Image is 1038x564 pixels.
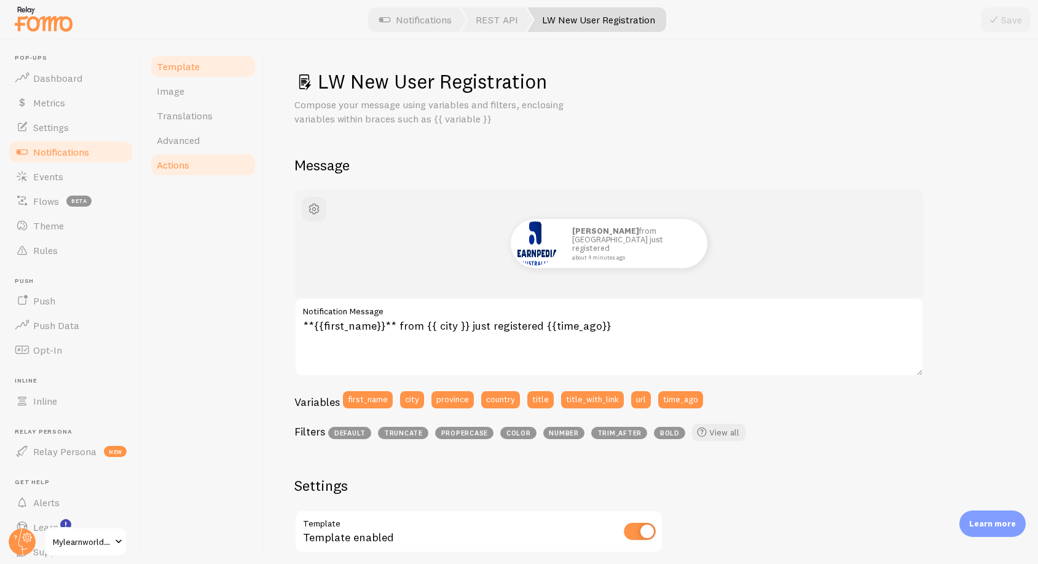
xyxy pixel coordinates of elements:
a: Dashboard [7,66,134,90]
span: number [543,427,584,439]
span: Inline [33,395,57,407]
span: trim_after [591,427,647,439]
span: Learn [33,521,58,533]
a: View all [692,424,745,441]
span: Dashboard [33,72,82,84]
a: Rules [7,238,134,263]
button: country [481,391,520,408]
span: Actions [157,159,189,171]
span: Mylearnworlds (Learnpedia) [53,534,111,549]
h3: Variables [294,395,340,409]
button: province [431,391,474,408]
button: time_ago [658,391,703,408]
div: Template enabled [294,510,663,555]
a: Image [149,79,257,103]
img: Fomo [513,221,557,266]
h1: LW New User Registration [294,69,1009,94]
span: Flows [33,195,59,207]
a: Notifications [7,140,134,164]
a: Opt-In [7,338,134,362]
span: default [328,427,371,439]
a: Theme [7,213,134,238]
span: Rules [33,244,58,256]
span: Alerts [33,496,60,509]
h3: Filters [294,424,325,439]
a: Metrics [7,90,134,115]
span: Metrics [33,97,65,109]
button: first_name [343,391,393,408]
a: Mylearnworlds (Learnpedia) [44,527,127,557]
strong: [PERSON_NAME] [572,226,639,236]
span: Notifications [33,146,89,158]
svg: <p>Watch New Feature Tutorials!</p> [60,519,71,530]
span: new [104,446,127,457]
p: from [GEOGRAPHIC_DATA] just registered [572,226,695,261]
a: Events [7,164,134,189]
span: Inline [15,377,134,385]
span: Advanced [157,134,200,146]
span: Relay Persona [15,428,134,436]
button: url [631,391,651,408]
span: Theme [33,220,64,232]
span: Push [15,277,134,285]
span: Settings [33,121,69,133]
span: Opt-In [33,344,62,356]
p: Compose your message using variables and filters, enclosing variables within braces such as {{ va... [294,98,589,126]
h2: Settings [294,476,663,495]
a: Inline [7,389,134,413]
small: about 4 minutes ago [572,255,691,261]
a: Alerts [7,490,134,515]
span: propercase [435,427,493,439]
a: Learn [7,515,134,539]
button: title_with_link [561,391,624,408]
span: Push Data [33,319,79,332]
span: truncate [378,427,428,439]
img: fomo-relay-logo-orange.svg [13,3,74,34]
a: Relay Persona new [7,439,134,464]
div: Learn more [959,510,1026,537]
a: Flows beta [7,189,134,213]
a: Translations [149,103,257,128]
button: title [527,391,554,408]
a: Push [7,288,134,313]
span: Template [157,60,200,73]
span: beta [66,196,92,207]
a: Push Data [7,313,134,338]
span: Translations [157,109,213,122]
span: color [500,427,537,439]
h2: Message [294,156,1009,175]
span: Pop-ups [15,54,134,62]
a: Settings [7,115,134,140]
span: Get Help [15,479,134,487]
span: Push [33,295,55,307]
span: Events [33,170,63,183]
a: Advanced [149,128,257,153]
button: city [400,391,424,408]
span: Image [157,85,184,97]
p: Learn more [969,518,1016,530]
span: Relay Persona [33,445,96,458]
label: Notification Message [294,298,924,319]
a: Template [149,54,257,79]
span: bold [654,427,685,439]
a: Actions [149,153,257,177]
